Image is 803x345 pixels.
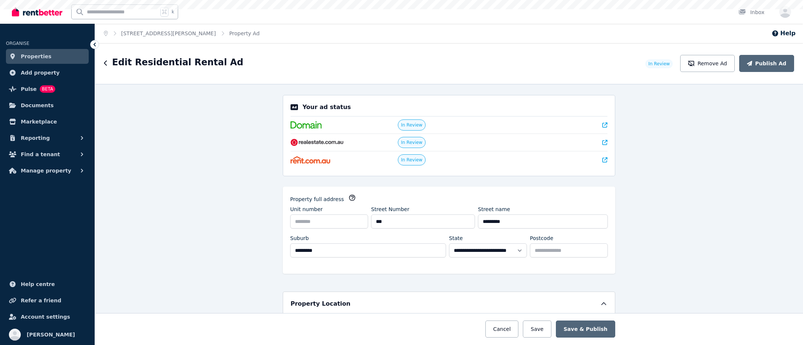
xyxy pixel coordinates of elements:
[6,82,89,96] a: PulseBETA
[6,277,89,292] a: Help centre
[290,195,344,203] label: Property full address
[6,65,89,80] a: Add property
[6,49,89,64] a: Properties
[401,157,423,163] span: In Review
[6,98,89,113] a: Documents
[291,121,322,129] img: Domain.com.au
[6,131,89,145] button: Reporting
[680,55,735,72] button: Remove Ad
[21,312,70,321] span: Account settings
[485,321,518,338] button: Cancel
[6,114,89,129] a: Marketplace
[21,117,57,126] span: Marketplace
[121,30,216,36] a: [STREET_ADDRESS][PERSON_NAME]
[771,29,796,38] button: Help
[530,234,553,242] label: Postcode
[291,299,350,308] h5: Property Location
[6,147,89,162] button: Find a tenant
[401,139,423,145] span: In Review
[290,234,309,242] label: Suburb
[21,85,37,93] span: Pulse
[738,9,764,16] div: Inbox
[40,85,55,93] span: BETA
[6,309,89,324] a: Account settings
[171,9,174,15] span: k
[556,321,615,338] button: Save & Publish
[371,206,409,213] label: Street Number
[739,55,794,72] button: Publish Ad
[21,280,55,289] span: Help centre
[229,30,260,36] a: Property Ad
[291,313,331,323] label: Address display
[12,6,62,17] img: RentBetter
[21,134,50,142] span: Reporting
[6,163,89,178] button: Manage property
[302,103,351,112] p: Your ad status
[21,150,60,159] span: Find a tenant
[112,56,243,68] h1: Edit Residential Rental Ad
[401,122,423,128] span: In Review
[648,61,670,67] span: In Review
[21,166,71,175] span: Manage property
[291,139,344,146] img: RealEstate.com.au
[290,206,323,213] label: Unit number
[523,321,551,338] button: Save
[449,234,463,242] label: State
[21,52,52,61] span: Properties
[478,206,510,213] label: Street name
[27,330,75,339] span: [PERSON_NAME]
[291,156,330,164] img: Rent.com.au
[21,68,60,77] span: Add property
[21,296,61,305] span: Refer a friend
[95,24,269,43] nav: Breadcrumb
[21,101,54,110] span: Documents
[6,41,29,46] span: ORGANISE
[6,293,89,308] a: Refer a friend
